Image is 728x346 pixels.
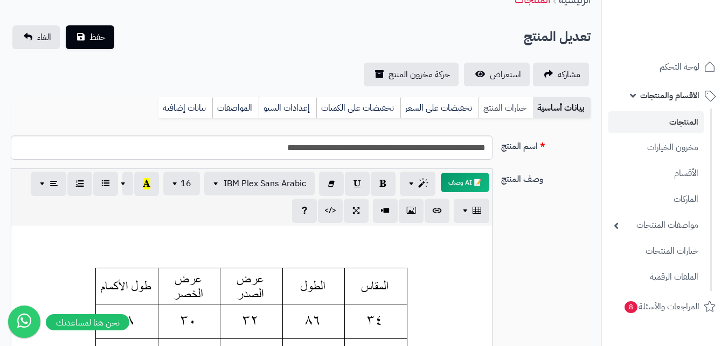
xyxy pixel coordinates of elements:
a: تخفيضات على السعر [400,97,479,119]
span: المراجعات والأسئلة [623,299,699,314]
span: 16 [181,177,191,190]
span: 8 [625,301,637,313]
span: استعراض [490,68,521,81]
a: الأقسام [608,162,704,185]
a: حركة مخزون المنتج [364,63,459,86]
a: الماركات [608,188,704,211]
button: 16 [163,172,200,195]
img: logo-2.png [655,28,718,50]
a: الغاء [12,25,60,49]
span: الأقسام والمنتجات [640,88,699,103]
h2: تعديل المنتج [524,26,591,48]
a: مخزون الخيارات [608,136,704,159]
a: مشاركه [533,63,589,86]
label: اسم المنتج [497,135,595,153]
a: مواصفات المنتجات [608,214,704,237]
span: حركة مخزون المنتج [389,68,450,81]
a: خيارات المنتج [479,97,533,119]
a: استعراض [464,63,530,86]
button: 📝 AI وصف [441,173,489,192]
a: الملفات الرقمية [608,266,704,289]
span: الغاء [37,31,51,44]
a: تخفيضات على الكميات [316,97,400,119]
a: إعدادات السيو [259,97,316,119]
label: وصف المنتج [497,168,595,186]
a: المواصفات [212,97,259,119]
a: المنتجات [608,111,704,133]
span: لوحة التحكم [660,59,699,74]
button: حفظ [66,25,114,49]
a: بيانات إضافية [158,97,212,119]
span: مشاركه [558,68,580,81]
a: خيارات المنتجات [608,240,704,263]
span: حفظ [89,31,106,44]
span: IBM Plex Sans Arabic [224,177,306,190]
a: بيانات أساسية [533,97,591,119]
a: لوحة التحكم [608,54,722,80]
button: IBM Plex Sans Arabic [204,172,315,195]
a: المراجعات والأسئلة8 [608,294,722,320]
